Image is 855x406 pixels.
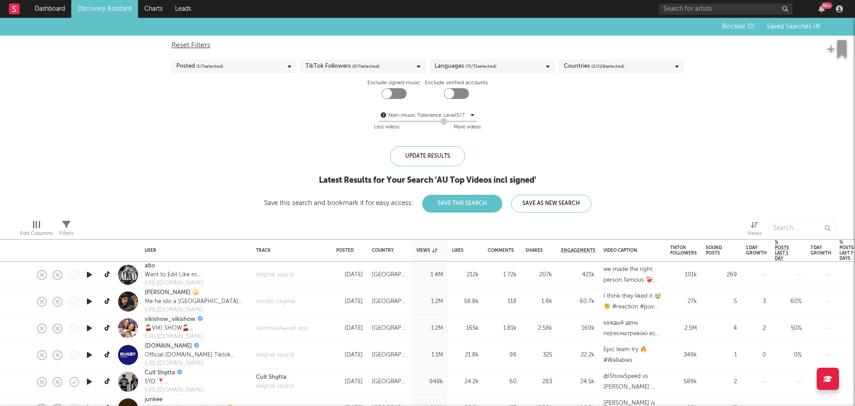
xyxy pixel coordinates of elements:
span: ( 2 / 228 selected) [591,61,624,72]
div: 7 Day Growth [810,245,831,256]
div: Views [416,248,437,253]
div: Countries [564,61,624,72]
div: 98 [488,350,517,361]
a: [URL][DOMAIN_NAME] [145,306,247,315]
span: ( 0 ) [747,24,755,30]
div: [DATE] [336,377,363,387]
div: 60 % [775,296,802,307]
a: Cult Shφtta [256,373,294,382]
div: 5 [706,296,737,307]
div: 2.5M [670,323,697,334]
div: Languages [435,61,497,72]
div: 1.4M [416,270,443,280]
div: Views [747,228,761,239]
div: Edit Columns [20,228,53,239]
a: [DOMAIN_NAME] [145,342,192,351]
div: Want to Edit Like me? PAYHIP BELOW dlo enthusiasts [145,271,204,279]
span: % Posts Last 1 Day [775,240,789,261]
div: [URL][DOMAIN_NAME] [145,332,227,341]
div: 269 [706,270,737,280]
div: 3 [746,296,766,307]
div: 1.2M [416,323,443,334]
div: 🍒VIKI SHOW🍒 YouTube 11 🍋 ⚡️Аккаунт ведут родители ⚡️ [145,324,227,333]
a: sonido original [256,297,295,306]
div: 0 % [775,350,802,361]
div: Non-music Tolerance: Level 5 / 7 [388,110,468,121]
div: [GEOGRAPHIC_DATA] [372,323,407,334]
span: ( 4 ) [813,24,820,30]
div: 589k [670,377,697,387]
div: каждый день пересматриваю все видео с концерта 🤗 @egorkreed [603,318,661,339]
a: Cult Shφtta [145,369,175,377]
div: [GEOGRAPHIC_DATA] [372,350,407,361]
div: 212k [452,270,479,280]
a: vikishow_vikishow [145,315,195,324]
a: оригинальный звук [256,324,309,333]
div: Track [256,248,323,253]
span: Saved Searches [767,24,820,30]
span: Blocklist [722,24,755,30]
div: Video Caption [603,248,648,253]
div: Shares [525,248,543,253]
input: Search for artists [659,4,793,15]
div: 0 [746,350,766,361]
div: 948k [416,377,443,387]
div: 60.7k [561,296,594,307]
span: Engagements [561,248,595,253]
div: 2 [706,377,737,387]
div: Me he ido a [GEOGRAPHIC_DATA] para empezar de 0 🛫🤘🏽🇦🇺 [145,297,247,306]
div: 283 [525,377,552,387]
div: 165k [452,323,479,334]
div: 421k [561,270,594,280]
div: Reset Filters [171,40,684,51]
div: 101k [670,270,697,280]
a: original sound [256,382,294,391]
div: 325 [525,350,552,361]
div: I think they liked it 🤯🫠 #reaction #pov #aura #tattoo #ink [603,291,661,312]
div: [GEOGRAPHIC_DATA] [372,296,407,307]
div: 1.72k [488,270,517,280]
div: 60 [488,377,517,387]
div: Comments [488,248,514,253]
div: @IShowSpeed vs [PERSON_NAME]: chair jump challenge [603,371,661,393]
div: 118 [488,296,517,307]
label: Exclude verified accounts [425,78,488,88]
div: Filters [59,228,73,239]
div: Likes [452,248,465,253]
div: Epic team try 🔥 #Wallabies [603,344,661,366]
div: 50 % [775,323,802,334]
div: TikTok Followers [305,61,379,72]
div: original sound [256,271,294,279]
div: SYD 📍 ig: @cultshotta + @lilgolo sick world 🌎⤵️ [145,377,212,386]
a: junkee [145,395,163,404]
div: Update Results [390,146,465,166]
div: 349k [670,350,697,361]
div: [DATE] [336,296,363,307]
div: Posted [176,61,223,72]
div: 169k [561,323,594,334]
button: Save This Search [422,195,502,213]
a: [URL][DOMAIN_NAME] [145,359,247,368]
div: 1.8k [525,296,552,307]
div: 24.5k [561,377,594,387]
div: 2 [746,323,766,334]
div: Save this search and bookmark it for easy access: [264,200,591,206]
div: Edit Columns [20,217,53,243]
div: 1.81k [488,323,517,334]
button: Saved Searches (4) [764,23,820,30]
div: Country [372,248,403,253]
div: 99 + [821,2,832,9]
div: Sound Posts [706,245,724,256]
div: Views [747,217,761,243]
div: Posted [336,248,358,253]
div: original sound [256,351,294,360]
a: [URL][DOMAIN_NAME] [145,279,204,288]
div: [DATE] [336,323,363,334]
a: [URL][DOMAIN_NAME] [145,386,212,395]
span: ( 71 / 71 selected) [465,61,497,72]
